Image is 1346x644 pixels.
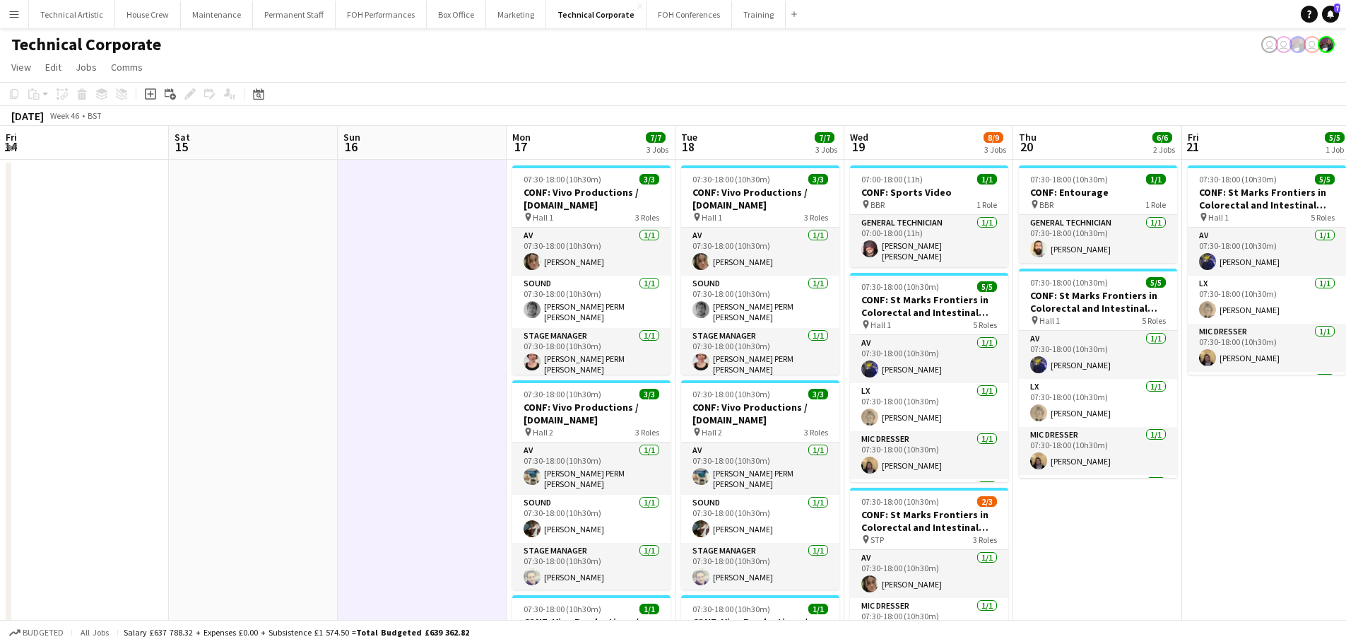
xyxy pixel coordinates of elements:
h3: CONF: St Marks Frontiers in Colorectal and Intestinal Disease [1188,186,1346,211]
h3: CONF: Sports Video [850,186,1008,199]
span: 07:30-18:00 (10h30m) [861,496,939,507]
span: 6/6 [1152,132,1172,143]
span: Fri [6,131,17,144]
div: 3 Jobs [815,144,837,155]
span: Comms [111,61,143,74]
div: 07:30-18:00 (10h30m)1/1CONF: Entourage BBR1 RoleGeneral Technician1/107:30-18:00 (10h30m)[PERSON_... [1019,165,1177,263]
span: 3/3 [639,174,659,185]
span: 3/3 [639,389,659,399]
span: All jobs [78,627,112,638]
button: Marketing [486,1,546,28]
a: Jobs [70,58,102,76]
span: Hall 2 [533,427,553,438]
span: Sun [343,131,360,144]
h3: CONF: Vivo Productions / [DOMAIN_NAME] [512,186,671,211]
button: Box Office [427,1,486,28]
h3: CONF: Vivo Productions / [DOMAIN_NAME] [512,616,671,641]
app-card-role: AV1/107:30-18:00 (10h30m)[PERSON_NAME] [681,228,839,276]
span: 1 Role [976,199,997,210]
span: 07:00-18:00 (11h) [861,174,923,185]
button: Budgeted [7,625,66,640]
app-job-card: 07:30-18:00 (10h30m)5/5CONF: St Marks Frontiers in Colorectal and Intestinal Disease Hall 15 Role... [850,273,1008,482]
span: Hall 1 [870,320,891,330]
button: Technical Artistic [29,1,115,28]
div: 2 Jobs [1153,144,1175,155]
span: 07:30-18:00 (10h30m) [692,389,770,399]
span: 1/1 [639,604,659,614]
span: Wed [850,131,868,144]
app-card-role: Stage Manager1/107:30-18:00 (10h30m)[PERSON_NAME] PERM [PERSON_NAME] [681,328,839,380]
span: 19 [848,139,868,155]
app-card-role: Sound1/1 [1019,475,1177,523]
span: 1 Role [1145,199,1166,210]
app-card-role: Sound1/1 [1188,372,1346,420]
span: 3/3 [808,174,828,185]
a: View [6,58,37,76]
div: BST [88,110,102,121]
button: House Crew [115,1,181,28]
div: 07:30-18:00 (10h30m)3/3CONF: Vivo Productions / [DOMAIN_NAME] Hall 13 RolesAV1/107:30-18:00 (10h3... [512,165,671,375]
a: Edit [40,58,67,76]
span: Thu [1019,131,1037,144]
a: Comms [105,58,148,76]
span: Hall 2 [702,427,722,438]
span: 3 Roles [635,212,659,223]
span: 7/7 [646,132,666,143]
h3: CONF: St Marks Frontiers in Colorectal and Intestinal Disease [850,508,1008,534]
span: 3/3 [808,389,828,399]
span: Sat [175,131,190,144]
span: 5 Roles [973,320,997,330]
app-card-role: Stage Manager1/107:30-18:00 (10h30m)[PERSON_NAME] [512,543,671,591]
button: Training [732,1,786,28]
span: 1/1 [1146,174,1166,185]
div: 3 Jobs [647,144,668,155]
app-card-role: Sound1/107:30-18:00 (10h30m)[PERSON_NAME] [512,495,671,543]
span: 1/1 [977,174,997,185]
app-card-role: AV1/107:30-18:00 (10h30m)[PERSON_NAME] [1188,228,1346,276]
app-card-role: AV1/107:30-18:00 (10h30m)[PERSON_NAME] [850,335,1008,383]
span: BBR [870,199,885,210]
span: Fri [1188,131,1199,144]
app-card-role: Mic Dresser1/107:30-18:00 (10h30m)[PERSON_NAME] [1188,324,1346,372]
span: 5/5 [977,281,997,292]
span: 5/5 [1146,277,1166,288]
app-job-card: 07:30-18:00 (10h30m)3/3CONF: Vivo Productions / [DOMAIN_NAME] Hall 23 RolesAV1/107:30-18:00 (10h3... [512,380,671,590]
div: 3 Jobs [984,144,1006,155]
span: 16 [341,139,360,155]
span: 8/9 [984,132,1003,143]
app-card-role: Sound1/107:30-18:00 (10h30m)[PERSON_NAME] [681,495,839,543]
app-card-role: Sound1/107:30-18:00 (10h30m)[PERSON_NAME] PERM [PERSON_NAME] [512,276,671,328]
app-job-card: 07:30-18:00 (10h30m)5/5CONF: St Marks Frontiers in Colorectal and Intestinal Disease Hall 15 Role... [1019,269,1177,478]
div: 07:30-18:00 (10h30m)5/5CONF: St Marks Frontiers in Colorectal and Intestinal Disease Hall 15 Role... [1188,165,1346,375]
span: 5/5 [1315,174,1335,185]
span: 7/7 [815,132,834,143]
app-card-role: General Technician1/107:00-18:00 (11h)[PERSON_NAME] [PERSON_NAME] [850,215,1008,267]
span: 17 [510,139,531,155]
span: 07:30-18:00 (10h30m) [1030,277,1108,288]
app-card-role: LX1/107:30-18:00 (10h30m)[PERSON_NAME] [850,383,1008,431]
span: 21 [1186,139,1199,155]
app-card-role: AV1/107:30-18:00 (10h30m)[PERSON_NAME] PERM [PERSON_NAME] [512,443,671,495]
h3: CONF: St Marks Frontiers in Colorectal and Intestinal Disease [1019,289,1177,315]
app-card-role: Sound1/1 [850,479,1008,527]
app-card-role: LX1/107:30-18:00 (10h30m)[PERSON_NAME] [1188,276,1346,324]
span: Hall 1 [702,212,722,223]
span: Hall 1 [1208,212,1229,223]
span: 07:30-18:00 (10h30m) [524,389,601,399]
app-job-card: 07:00-18:00 (11h)1/1CONF: Sports Video BBR1 RoleGeneral Technician1/107:00-18:00 (11h)[PERSON_NAM... [850,165,1008,267]
button: FOH Conferences [647,1,732,28]
span: 3 Roles [804,212,828,223]
span: 07:30-18:00 (10h30m) [524,604,601,614]
span: Hall 1 [533,212,553,223]
app-user-avatar: Liveforce Admin [1304,36,1321,53]
app-card-role: AV1/107:30-18:00 (10h30m)[PERSON_NAME] [1019,331,1177,379]
app-card-role: Stage Manager1/107:30-18:00 (10h30m)[PERSON_NAME] [681,543,839,591]
span: Edit [45,61,61,74]
button: Technical Corporate [546,1,647,28]
span: 20 [1017,139,1037,155]
span: Tue [681,131,697,144]
span: 07:30-18:00 (10h30m) [1030,174,1108,185]
span: 7 [1334,4,1340,13]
